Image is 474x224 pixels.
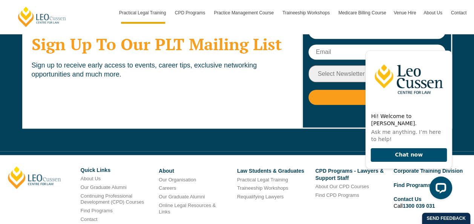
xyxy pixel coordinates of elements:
[308,90,445,105] input: Submit
[359,44,455,205] iframe: LiveChat chat widget
[159,177,196,183] a: Our Organisation
[210,2,279,24] a: Practice Management Course
[159,203,216,215] a: Online Legal Resources & Links
[308,65,445,82] select: Newsletter Sign-up Options
[81,208,113,213] a: Find Programs
[390,2,420,24] a: Venue Hire
[17,6,67,28] a: [PERSON_NAME] Centre for Law
[32,35,292,54] h2: Sign Up To Our PLT Mailing List
[403,203,435,209] a: 1300 039 031
[447,2,470,24] a: Contact
[81,193,144,205] a: Continuing Professional Development (CPD) Courses
[237,177,288,183] a: Practical Legal Training
[81,167,153,173] h6: Quick Links
[315,184,369,189] a: About Our CPD Courses
[237,194,284,199] a: Requalifying Lawyers
[237,185,288,191] a: Traineeship Workshops
[159,194,205,199] a: Our Graduate Alumni
[171,2,210,24] a: CPD Programs
[159,168,174,174] a: About
[81,176,101,181] a: About Us
[315,168,383,181] a: CPD Programs - Lawyers & Support Staff
[81,184,127,190] a: Our Graduate Alumni
[115,2,171,24] a: Practical Legal Training
[32,61,292,79] p: Sign up to receive early access to events, career tips, exclusive networking opportunities and mu...
[334,2,390,24] a: Medicare Billing Course
[315,192,359,198] a: Find CPD Programs
[159,185,176,191] a: Careers
[81,216,98,222] a: Contact
[237,168,304,174] a: Law Students & Graduates
[308,44,445,60] input: Email
[279,2,334,24] a: Traineeship Workshops
[420,2,447,24] a: About Us
[8,166,61,189] a: [PERSON_NAME]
